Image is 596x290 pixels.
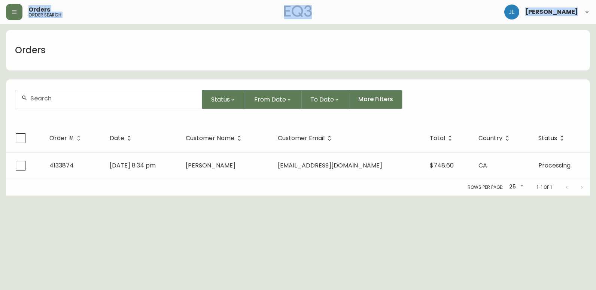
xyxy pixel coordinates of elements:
span: Date [110,136,124,141]
span: Total [430,136,445,141]
button: From Date [245,90,301,109]
button: Status [202,90,245,109]
span: Order # [49,135,83,142]
span: Country [478,135,512,142]
span: CA [478,161,487,170]
span: Total [430,135,455,142]
button: More Filters [349,90,402,109]
h1: Orders [15,44,46,57]
span: Processing [538,161,571,170]
h5: order search [28,13,61,17]
span: 4133874 [49,161,74,170]
span: Status [538,135,567,142]
span: Country [478,136,502,141]
span: Orders [28,7,50,13]
input: Search [30,95,196,102]
p: Rows per page: [468,184,503,191]
span: From Date [254,95,286,104]
span: Order # [49,136,74,141]
span: To Date [310,95,334,104]
span: Customer Email [278,136,325,141]
p: 1-1 of 1 [537,184,552,191]
span: [PERSON_NAME] [186,161,235,170]
span: Date [110,135,134,142]
button: To Date [301,90,349,109]
div: 25 [506,181,525,193]
span: [EMAIL_ADDRESS][DOMAIN_NAME] [278,161,382,170]
span: Status [538,136,557,141]
span: $748.60 [430,161,454,170]
img: 1c9c23e2a847dab86f8017579b61559c [504,4,519,19]
span: Customer Email [278,135,334,142]
span: Customer Name [186,135,244,142]
span: Status [211,95,230,104]
img: logo [284,5,312,17]
span: More Filters [358,95,393,103]
span: Customer Name [186,136,234,141]
span: [DATE] 8:34 pm [110,161,156,170]
span: [PERSON_NAME] [525,9,578,15]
